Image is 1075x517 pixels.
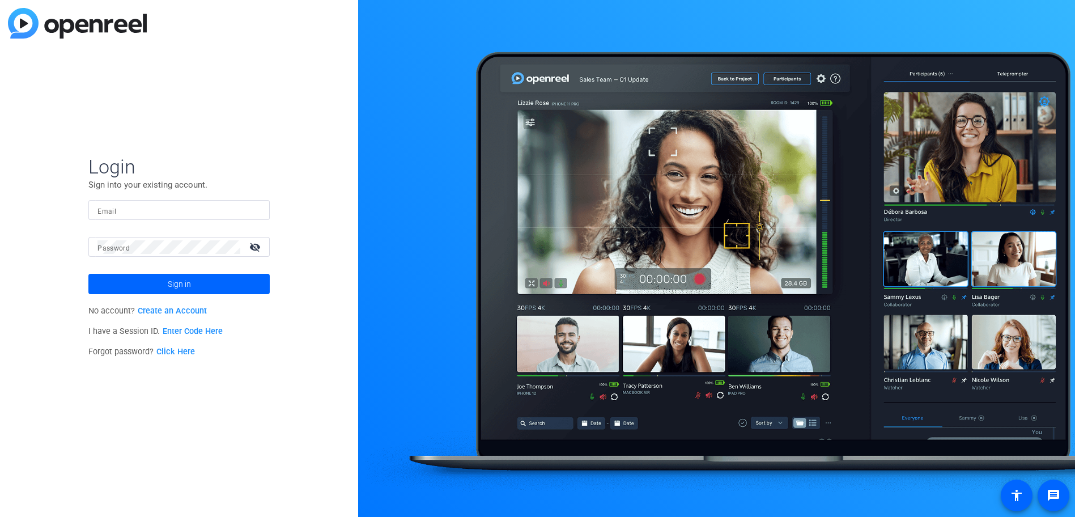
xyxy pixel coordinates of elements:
input: Enter Email Address [97,204,261,217]
img: blue-gradient.svg [8,8,147,39]
mat-icon: visibility_off [243,239,270,255]
mat-label: Password [97,244,130,252]
a: Create an Account [138,306,207,316]
button: Sign in [88,274,270,294]
span: Login [88,155,270,179]
p: Sign into your existing account. [88,179,270,191]
span: I have a Session ID. [88,327,223,336]
mat-label: Email [97,207,116,215]
span: Forgot password? [88,347,195,357]
span: No account? [88,306,207,316]
mat-icon: accessibility [1010,489,1023,502]
a: Enter Code Here [163,327,223,336]
mat-icon: message [1047,489,1060,502]
span: Sign in [168,270,191,298]
a: Click Here [156,347,195,357]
